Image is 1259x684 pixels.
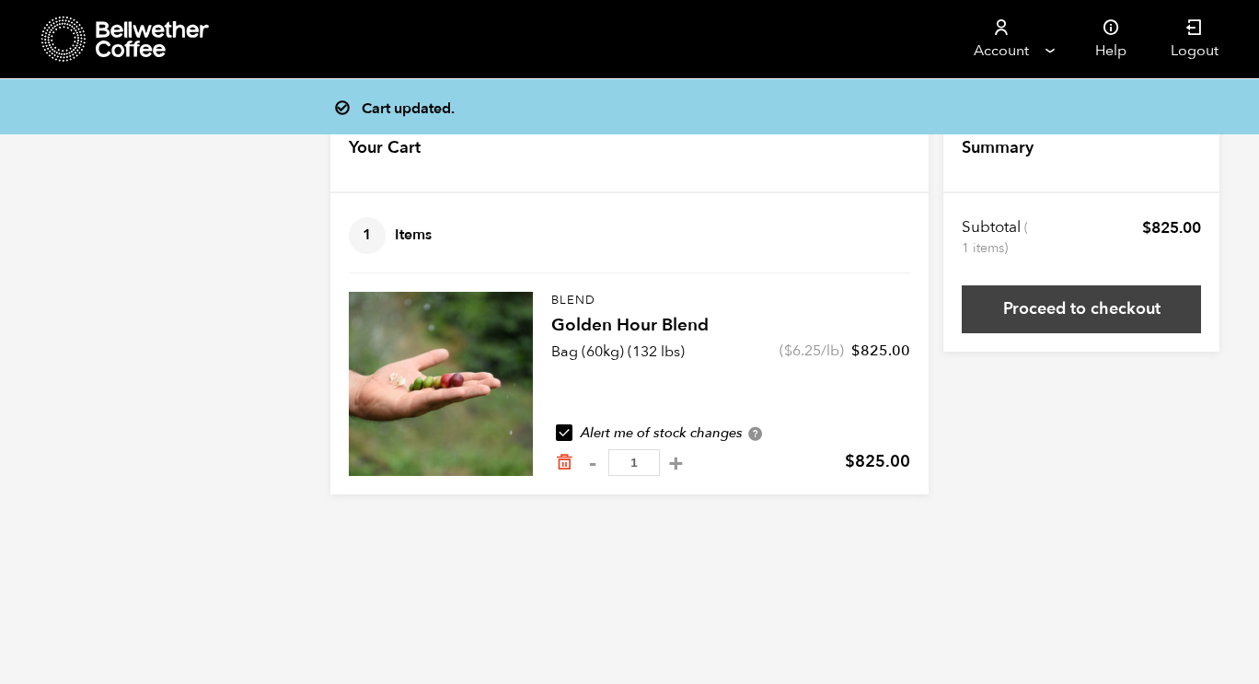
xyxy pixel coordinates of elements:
[962,136,1034,160] h4: Summary
[962,285,1201,333] a: Proceed to checkout
[551,313,910,339] h4: Golden Hour Blend
[784,341,792,361] span: $
[1142,217,1151,238] span: $
[551,423,910,444] div: Alert me of stock changes
[784,341,821,361] bdi: 6.25
[343,94,941,120] div: Cart updated.
[551,292,910,310] p: Blend
[349,217,386,254] span: 1
[555,453,573,472] a: Remove from cart
[851,341,861,361] span: $
[851,341,910,361] bdi: 825.00
[608,449,660,476] input: Qty
[349,217,432,254] h4: Items
[551,341,685,363] p: Bag (60kg) (132 lbs)
[1142,217,1201,238] bdi: 825.00
[962,217,1031,258] th: Subtotal
[845,450,910,473] bdi: 825.00
[780,341,844,361] span: ( /lb)
[845,450,855,473] span: $
[581,454,604,472] button: -
[664,454,687,472] button: +
[349,136,421,160] h4: Your Cart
